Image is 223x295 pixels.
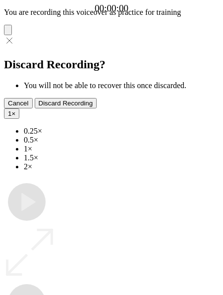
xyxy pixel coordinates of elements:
p: You are recording this voiceover as practice for training [4,8,219,17]
li: 1× [24,145,219,153]
button: 1× [4,108,19,119]
button: Cancel [4,98,33,108]
a: 00:00:00 [95,3,128,14]
li: 1.5× [24,153,219,162]
button: Discard Recording [35,98,97,108]
li: 2× [24,162,219,171]
span: 1 [8,110,11,117]
li: 0.5× [24,136,219,145]
h2: Discard Recording? [4,58,219,71]
li: 0.25× [24,127,219,136]
li: You will not be able to recover this once discarded. [24,81,219,90]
